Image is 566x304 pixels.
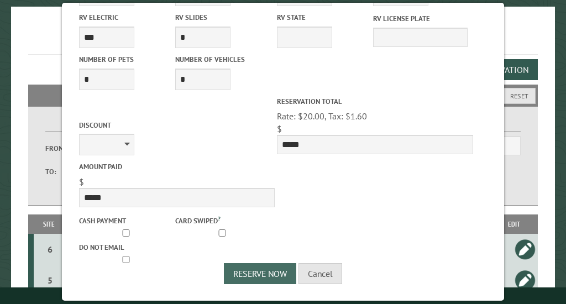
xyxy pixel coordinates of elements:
button: Cancel [298,263,342,284]
label: Number of Pets [79,54,173,65]
button: Reserve Now [224,263,296,284]
label: Dates [45,119,161,132]
a: ? [218,214,221,222]
th: Site [34,214,64,234]
label: RV State [277,12,371,23]
label: Number of Vehicles [175,54,269,65]
label: RV License Plate [373,13,467,24]
label: Amount paid [79,161,275,172]
label: Discount [79,120,275,130]
label: Cash payment [79,216,173,226]
label: From: [45,143,75,154]
label: Card swiped [175,214,269,226]
span: $ [277,123,282,134]
label: Reservation Total [277,96,473,107]
th: Edit [490,214,538,234]
span: $ [79,176,84,187]
span: Rate: $20.00, Tax: $1.60 [277,111,367,122]
label: Do not email [79,242,173,253]
div: 5 [38,275,62,286]
label: To: [45,166,75,177]
h2: Filters [28,85,538,106]
label: RV Electric [79,12,173,23]
label: RV Slides [175,12,269,23]
button: Reset [503,88,536,104]
div: 6 [38,244,62,255]
h1: Reservations [28,24,538,55]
